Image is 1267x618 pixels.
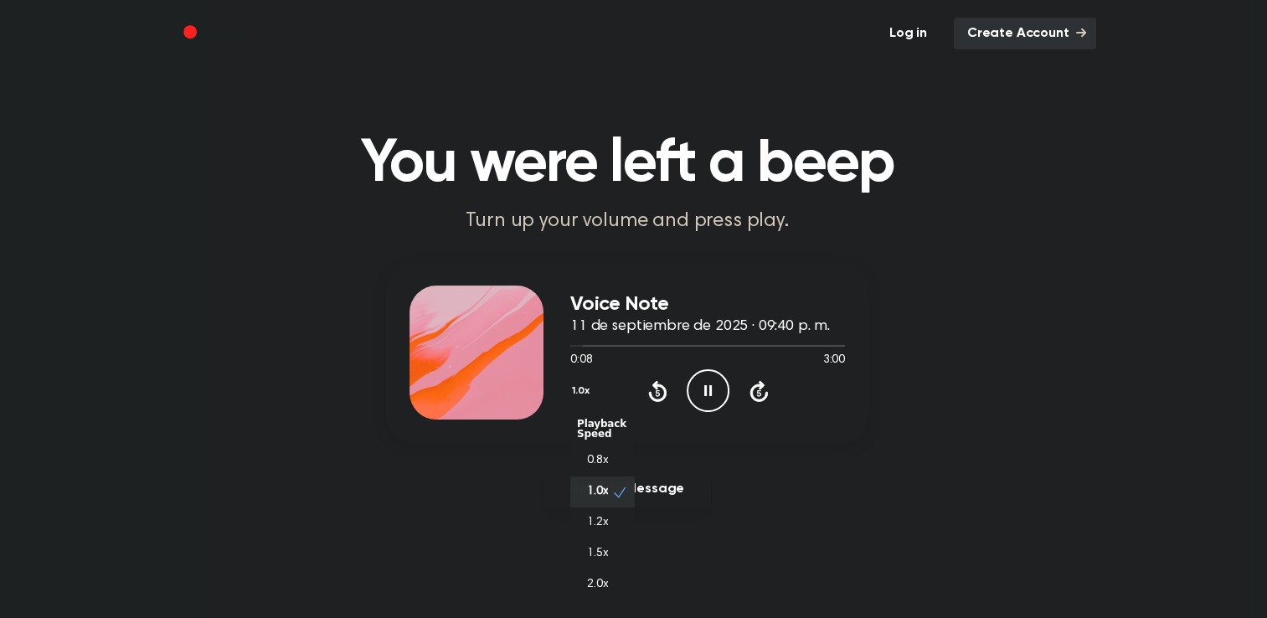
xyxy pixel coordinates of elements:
[570,377,595,405] button: 1.0x
[570,412,635,445] div: Playback Speed
[587,545,608,563] span: 1.5x
[587,576,608,594] span: 2.0x
[587,514,608,532] span: 1.2x
[587,452,608,470] span: 0.8x
[587,483,608,501] span: 1.0x
[570,409,635,596] div: 1.0x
